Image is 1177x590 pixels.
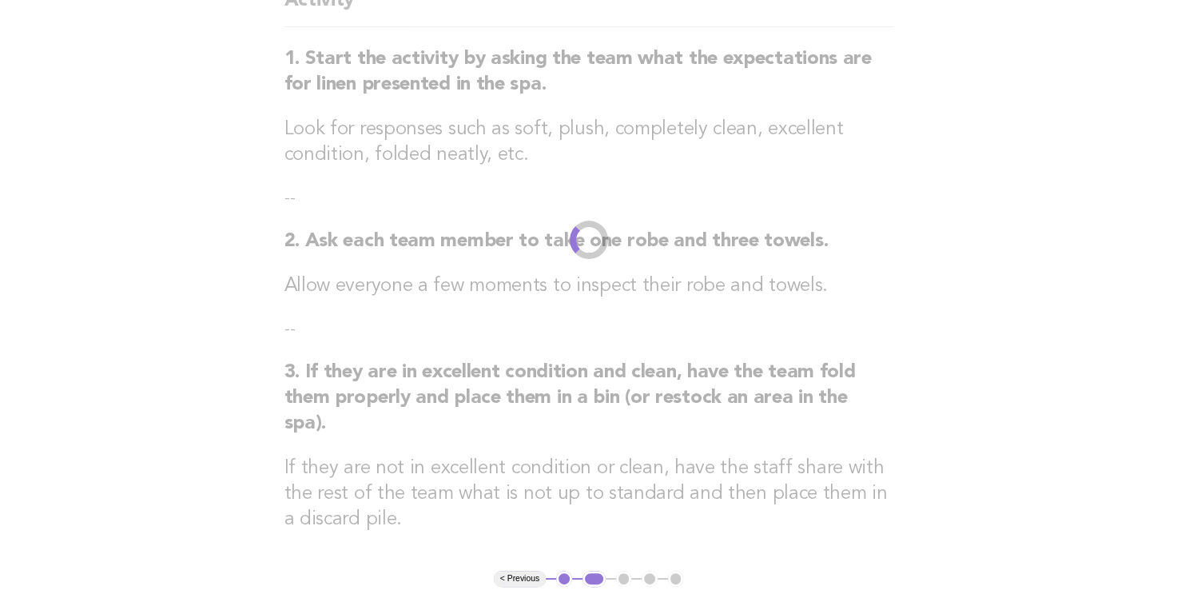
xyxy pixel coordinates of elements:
[284,232,829,251] strong: 2. Ask each team member to take one robe and three towels.
[284,273,893,299] h3: Allow everyone a few moments to inspect their robe and towels.
[284,456,893,532] h3: If they are not in excellent condition or clean, have the staff share with the rest of the team w...
[284,50,872,94] strong: 1. Start the activity by asking the team what the expectations are for linen presented in the spa.
[284,363,856,433] strong: 3. If they are in excellent condition and clean, have the team fold them properly and place them ...
[284,117,893,168] h3: Look for responses such as soft, plush, completely clean, excellent condition, folded neatly, etc.
[284,318,893,341] p: --
[284,187,893,209] p: --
